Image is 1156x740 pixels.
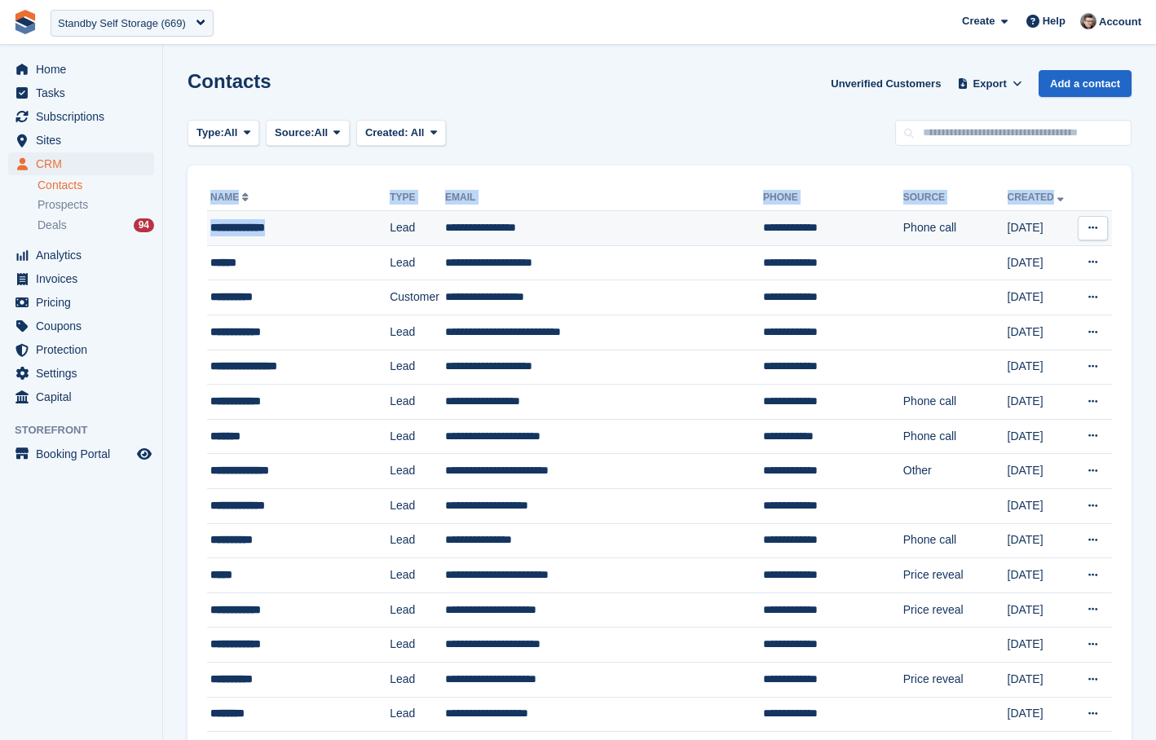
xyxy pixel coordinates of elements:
span: All [224,125,238,141]
td: Lead [390,662,445,697]
td: [DATE] [1008,558,1074,593]
h1: Contacts [188,70,271,92]
a: menu [8,338,154,361]
a: menu [8,385,154,408]
span: Export [973,76,1007,92]
td: Other [903,454,1008,489]
span: Pricing [36,291,134,314]
span: Home [36,58,134,81]
span: Source: [275,125,314,141]
td: Lead [390,385,445,420]
a: menu [8,244,154,266]
td: Lead [390,419,445,454]
span: Deals [38,218,67,233]
a: menu [8,291,154,314]
span: Sites [36,129,134,152]
td: [DATE] [1008,245,1074,280]
a: Prospects [38,196,154,214]
td: Lead [390,697,445,732]
button: Source: All [266,120,350,147]
span: Capital [36,385,134,408]
td: Phone call [903,419,1008,454]
span: Storefront [15,422,162,438]
th: Email [445,185,763,211]
a: menu [8,315,154,337]
td: Lead [390,245,445,280]
td: [DATE] [1008,662,1074,697]
span: Subscriptions [36,105,134,128]
img: Steven Hylands [1080,13,1096,29]
span: Coupons [36,315,134,337]
td: Customer [390,280,445,315]
span: CRM [36,152,134,175]
th: Source [903,185,1008,211]
span: Analytics [36,244,134,266]
td: Price reveal [903,558,1008,593]
span: Prospects [38,197,88,213]
td: Lead [390,628,445,663]
td: Phone call [903,523,1008,558]
td: [DATE] [1008,488,1074,523]
td: [DATE] [1008,628,1074,663]
a: Name [210,192,252,203]
a: Preview store [135,444,154,464]
img: stora-icon-8386f47178a22dfd0bd8f6a31ec36ba5ce8667c1dd55bd0f319d3a0aa187defe.svg [13,10,38,34]
a: menu [8,443,154,465]
span: Account [1099,14,1141,30]
td: Lead [390,488,445,523]
span: Create [962,13,995,29]
span: Tasks [36,81,134,104]
td: [DATE] [1008,350,1074,385]
a: menu [8,58,154,81]
td: [DATE] [1008,419,1074,454]
td: [DATE] [1008,523,1074,558]
a: menu [8,129,154,152]
a: Unverified Customers [824,70,947,97]
td: Lead [390,454,445,489]
a: menu [8,152,154,175]
span: Type: [196,125,224,141]
a: Contacts [38,178,154,193]
td: Phone call [903,385,1008,420]
td: Phone call [903,211,1008,246]
td: Lead [390,211,445,246]
td: Price reveal [903,592,1008,628]
button: Export [954,70,1026,97]
span: Settings [36,362,134,385]
td: Lead [390,350,445,385]
td: Lead [390,592,445,628]
span: All [315,125,329,141]
td: [DATE] [1008,385,1074,420]
th: Phone [763,185,903,211]
td: Lead [390,315,445,350]
a: Add a contact [1039,70,1132,97]
span: All [411,126,425,139]
td: [DATE] [1008,592,1074,628]
a: menu [8,81,154,104]
span: Booking Portal [36,443,134,465]
td: [DATE] [1008,211,1074,246]
td: [DATE] [1008,697,1074,732]
span: Created: [365,126,408,139]
span: Help [1043,13,1066,29]
span: Protection [36,338,134,361]
th: Type [390,185,445,211]
td: Lead [390,523,445,558]
div: 94 [134,218,154,232]
td: [DATE] [1008,280,1074,315]
a: menu [8,267,154,290]
button: Created: All [356,120,446,147]
a: Created [1008,192,1067,203]
a: menu [8,105,154,128]
td: Price reveal [903,662,1008,697]
td: [DATE] [1008,315,1074,350]
a: Deals 94 [38,217,154,234]
div: Standby Self Storage (669) [58,15,186,32]
td: Lead [390,558,445,593]
a: menu [8,362,154,385]
td: [DATE] [1008,454,1074,489]
span: Invoices [36,267,134,290]
button: Type: All [188,120,259,147]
